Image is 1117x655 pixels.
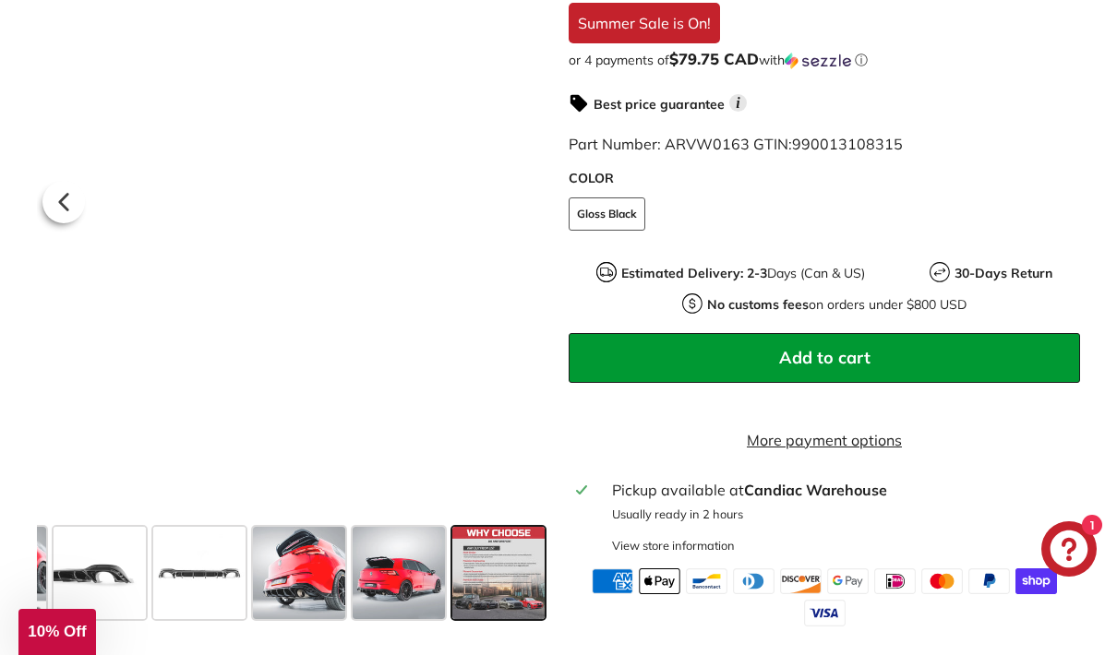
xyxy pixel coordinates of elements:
[612,506,1073,523] p: Usually ready in 2 hours
[569,169,1080,188] label: COLOR
[733,568,775,594] img: diners_club
[744,481,887,499] strong: Candiac Warehouse
[921,568,963,594] img: master
[621,264,865,283] p: Days (Can & US)
[612,479,1073,501] div: Pickup available at
[569,135,903,153] span: Part Number: ARVW0163 GTIN:
[968,568,1010,594] img: paypal
[827,568,869,594] img: google_pay
[1036,521,1102,581] inbox-online-store-chat: Shopify online store chat
[804,600,846,625] img: visa
[18,609,96,655] div: 10% Off
[592,568,633,594] img: american_express
[612,537,735,554] div: View store information
[780,568,822,594] img: discover
[594,96,725,113] strong: Best price guarantee
[707,296,809,313] strong: No customs fees
[779,347,871,368] span: Add to cart
[569,3,720,43] div: Summer Sale is On!
[686,568,727,594] img: bancontact
[28,623,86,640] span: 10% Off
[569,51,1080,69] div: or 4 payments of$79.75 CADwithSezzle Click to learn more about Sezzle
[569,333,1080,383] button: Add to cart
[785,53,851,69] img: Sezzle
[874,568,916,594] img: ideal
[707,295,967,315] p: on orders under $800 USD
[569,51,1080,69] div: or 4 payments of with
[955,265,1052,281] strong: 30-Days Return
[669,49,759,68] span: $79.75 CAD
[621,265,767,281] strong: Estimated Delivery: 2-3
[1015,568,1057,594] img: shopify_pay
[729,94,747,112] span: i
[792,135,903,153] span: 990013108315
[569,429,1080,451] a: More payment options
[639,568,680,594] img: apple_pay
